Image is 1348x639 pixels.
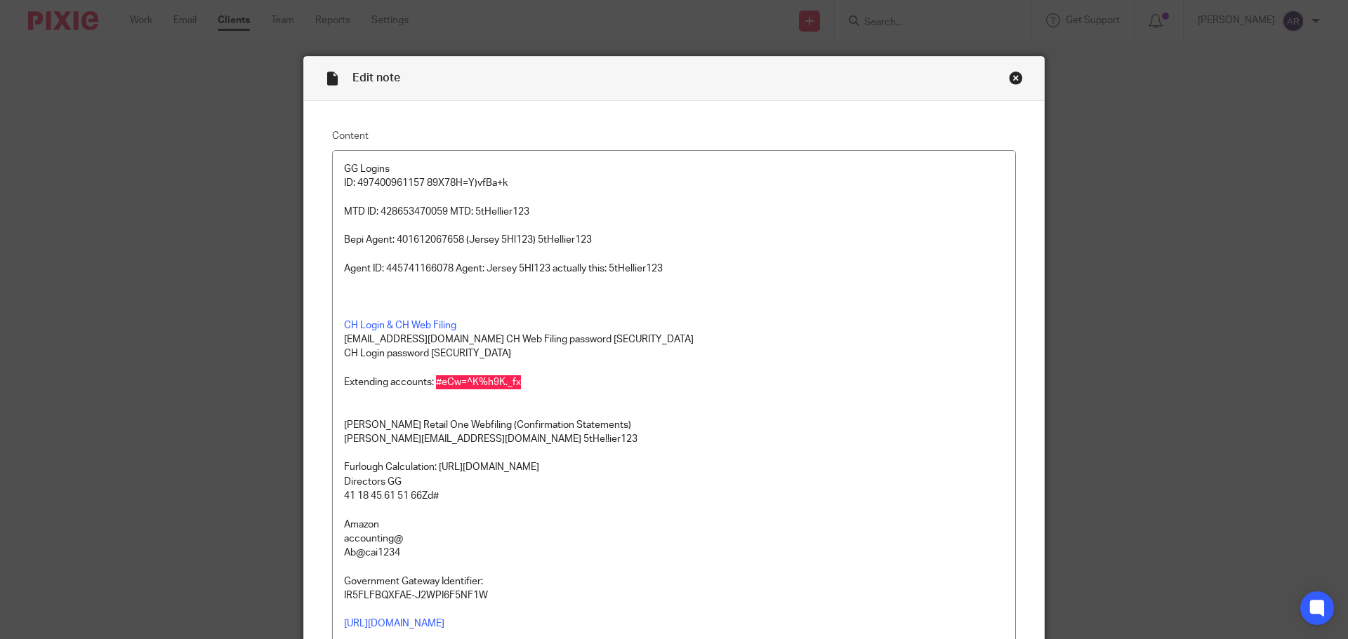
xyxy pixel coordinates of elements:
[344,619,444,628] a: [URL][DOMAIN_NAME]
[344,432,1004,446] p: [PERSON_NAME][EMAIL_ADDRESS][DOMAIN_NAME] 5tHe!!ier123
[344,347,1004,361] p: CH Login password [SECURITY_DATA]
[344,332,1004,347] p: [EMAIL_ADDRESS][DOMAIN_NAME] CH Web Filing password [SECURITY_DATA]
[344,532,1004,546] p: accounting@
[332,129,1016,143] label: Content
[344,475,1004,504] p: Directors GG 41 18 45 61 51 66 Zd#
[344,518,1004,532] p: Amazon
[344,233,1004,247] p: Bepi Agent: 401612067658 (Jersey 5Hl123) 5tHellier123
[344,205,1004,219] p: MTD ID: 428653470059 MTD: 5tHellier123
[344,162,1004,191] p: GG Logins ID: 497400961157 89X78H=Y)vfBa+k
[344,418,1004,432] p: [PERSON_NAME] Retail One Webfiling (Confirmation Statements)
[344,262,1004,276] p: Agent ID: 445741166078 Agent: Jersey 5Hl123 actually this: 5tHellier123
[344,460,1004,474] p: Furlough Calculation: [URL][DOMAIN_NAME]
[1009,71,1023,85] div: Close this dialog window
[344,321,456,330] a: CH Login & CH Web Filing
[344,375,1004,389] p: Extending accounts: #eCw=^K%h9K._fx
[344,546,1004,560] p: Ab@cai1234
[352,72,400,83] span: Edit note
[344,574,1004,603] p: Government Gateway Identifier: IR5FLFBQXFAE-J2WPI6F5NF1W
